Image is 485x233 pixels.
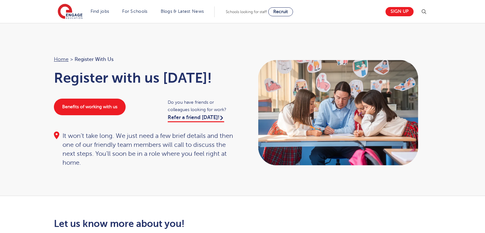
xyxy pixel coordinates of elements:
[54,132,236,167] div: It won’t take long. We just need a few brief details and then one of our friendly team members wi...
[75,55,114,64] span: Register with us
[168,99,236,113] span: Do you have friends or colleagues looking for work?
[168,115,224,122] a: Refer a friend [DATE]!
[54,70,236,86] h1: Register with us [DATE]!
[91,9,109,14] a: Find jobs
[122,9,147,14] a: For Schools
[54,99,126,115] a: Benefits of working with us
[268,7,293,16] a: Recruit
[161,9,204,14] a: Blogs & Latest News
[386,7,414,16] a: Sign up
[58,4,83,20] img: Engage Education
[54,218,302,229] h2: Let us know more about you!
[70,56,73,62] span: >
[273,9,288,14] span: Recruit
[226,10,267,14] span: Schools looking for staff
[54,55,236,64] nav: breadcrumb
[54,56,69,62] a: Home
